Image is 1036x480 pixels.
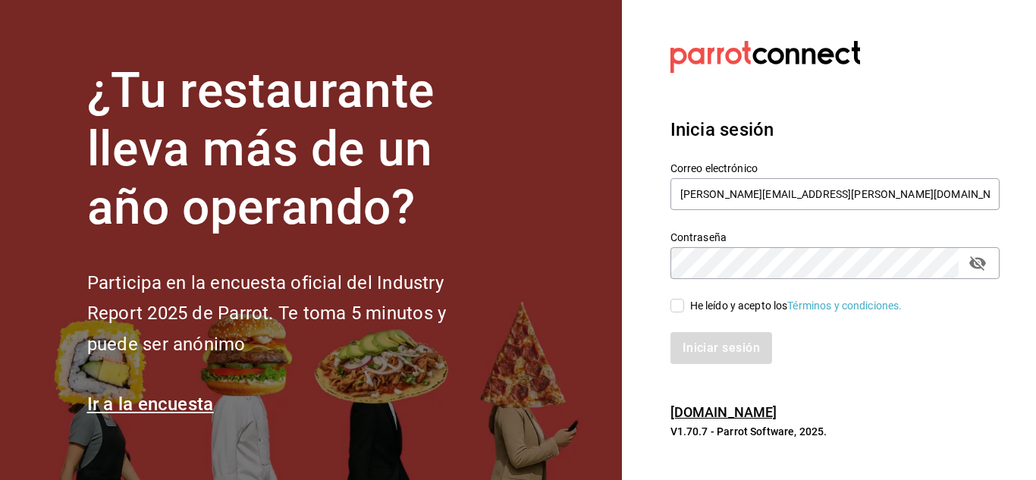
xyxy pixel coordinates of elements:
[87,62,497,237] h1: ¿Tu restaurante lleva más de un año operando?
[670,163,1000,174] label: Correo electrónico
[670,178,1000,210] input: Ingresa tu correo electrónico
[690,298,903,314] div: He leído y acepto los
[965,250,990,276] button: passwordField
[670,404,777,420] a: [DOMAIN_NAME]
[87,268,497,360] h2: Participa en la encuesta oficial del Industry Report 2025 de Parrot. Te toma 5 minutos y puede se...
[670,116,1000,143] h3: Inicia sesión
[87,394,214,415] a: Ir a la encuesta
[670,232,1000,243] label: Contraseña
[787,300,902,312] a: Términos y condiciones.
[670,424,1000,439] p: V1.70.7 - Parrot Software, 2025.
